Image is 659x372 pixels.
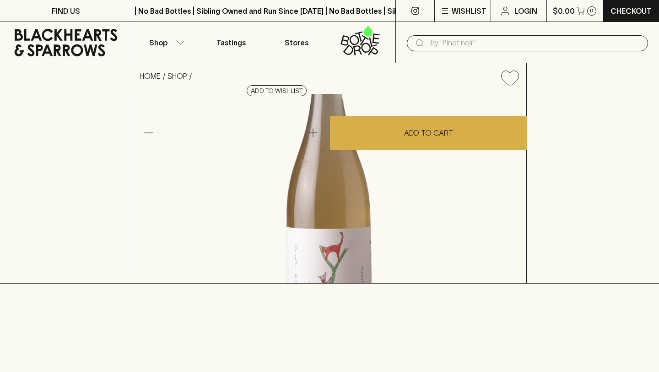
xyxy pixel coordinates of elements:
a: SHOP [167,72,187,80]
p: $0.00 [553,5,575,16]
a: Tastings [198,22,264,63]
p: FIND US [52,5,80,16]
input: Try "Pinot noir" [429,36,641,50]
p: 0 [590,8,594,13]
img: 41571.png [132,94,526,283]
a: HOME [140,72,161,80]
p: Stores [285,37,308,48]
p: Checkout [610,5,652,16]
button: ADD TO CART [330,116,527,150]
p: Login [514,5,537,16]
p: Tastings [216,37,246,48]
button: Add to wishlist [497,67,523,90]
a: Stores [264,22,330,63]
p: ADD TO CART [404,127,453,138]
button: Add to wishlist [247,85,307,96]
button: Shop [132,22,198,63]
p: Shop [149,37,167,48]
p: Wishlist [452,5,486,16]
